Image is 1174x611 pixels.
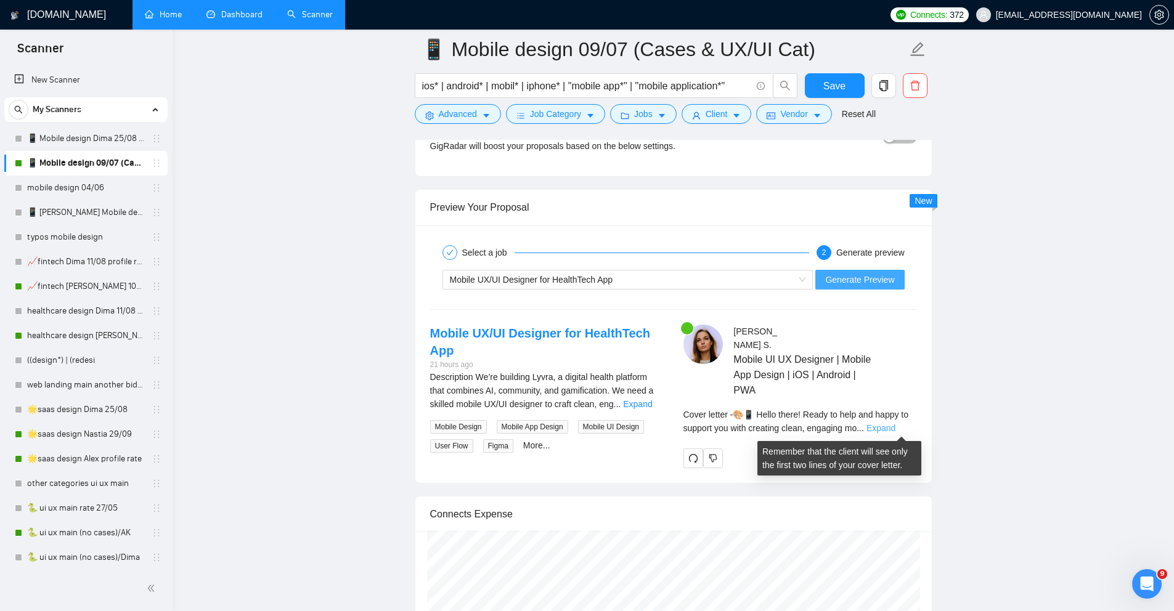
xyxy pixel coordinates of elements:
a: Reset All [842,107,876,121]
a: 🐍 ui ux main (no cases)/Dima [27,545,144,570]
a: 📱 [PERSON_NAME] Mobile design 24/09 (mob des cat/deck) [27,200,144,225]
span: bars [516,111,525,120]
a: other categories ui ux main [27,471,144,496]
span: Jobs [634,107,653,121]
button: folderJobscaret-down [610,104,677,124]
span: caret-down [813,111,821,120]
button: search [773,73,797,98]
span: delete [903,80,927,91]
a: ((design*) | (redesi [27,348,144,373]
a: setting [1149,10,1169,20]
span: ... [614,399,621,409]
span: holder [152,380,161,390]
input: Search Freelance Jobs... [422,78,751,94]
span: holder [152,158,161,168]
span: holder [152,232,161,242]
span: holder [152,528,161,538]
span: Client [706,107,728,121]
a: 📈fintech Dima 11/08 profile rate without Exclusively (25.08 to 24/7) [27,249,144,274]
li: New Scanner [4,68,168,92]
span: holder [152,331,161,341]
span: setting [1150,10,1168,20]
span: [PERSON_NAME] S . [733,326,777,350]
a: New Scanner [14,68,158,92]
div: Description We’re building Lyvra, a digital health platform that combines AI, community, and gami... [430,370,664,411]
span: caret-down [658,111,666,120]
input: Scanner name... [422,34,907,65]
button: redo [683,448,703,468]
span: Vendor [780,107,807,121]
span: holder [152,183,161,193]
span: double-left [147,582,159,594]
span: holder [152,479,161,488]
span: edit [910,41,926,57]
span: search [773,80,797,91]
span: dislike [709,453,717,463]
a: 🐍 ui ux main rate 27/05 [27,496,144,520]
div: Preview Your Proposal [430,190,917,225]
span: holder [152,208,161,217]
span: User Flow [430,439,473,453]
span: Scanner [7,39,73,65]
span: New [915,196,932,206]
a: healthcare design Dima 11/08 profile rate [27,299,144,323]
a: 📈fintech [PERSON_NAME] 10/07 profile rate [27,274,144,299]
span: Generate Preview [825,273,894,286]
span: holder [152,257,161,267]
span: folder [621,111,629,120]
span: caret-down [732,111,741,120]
span: 9 [1157,569,1167,579]
button: barsJob Categorycaret-down [506,104,605,124]
a: Expand [623,399,652,409]
div: Remember that the client will see only the first two lines of your cover letter. [683,408,917,435]
button: dislike [703,448,723,468]
a: dashboardDashboard [206,9,263,20]
div: Remember that the client will see only the first two lines of your cover letter. [757,441,921,475]
a: homeHome [145,9,182,20]
a: Expand [866,423,895,433]
div: GigRadar will boost your proposals based on the below settings. [430,139,796,153]
span: Mobile UX/UI Designer for HealthTech App [450,275,613,285]
button: setting [1149,5,1169,25]
button: Save [805,73,865,98]
div: 21 hours ago [430,359,664,371]
img: c1IcSb3_CmkmgjYJPJgzLPBV-pCP-dTOmciIazrCeUhmMlU-3wxV2A29HC6rIfREqq [683,325,723,364]
span: Connects: [910,8,947,22]
span: holder [152,134,161,144]
span: Mobile UI Design [578,420,644,434]
button: Generate Preview [815,270,904,289]
span: Cover letter - 🎨📱 Hello there! Ready to help and happy to support you with creating clean, engagi... [683,410,909,433]
span: setting [425,111,434,120]
span: holder [152,355,161,365]
a: typos mobile design [27,225,144,249]
a: 🌟saas design Alex profile rate [27,447,144,471]
button: copy [871,73,896,98]
a: More... [523,440,550,450]
span: holder [152,552,161,562]
span: holder [152,454,161,464]
span: info-circle [757,82,765,90]
span: user [692,111,701,120]
a: 🌟saas design Nastia 29/09 [27,422,144,447]
img: logo [10,6,19,25]
span: Mobile Design [430,420,487,434]
a: 📱 Mobile design 09/07 (Cases & UX/UI Cat) [27,151,144,176]
span: ... [857,423,864,433]
span: caret-down [482,111,491,120]
button: delete [903,73,927,98]
span: holder [152,503,161,513]
span: check [446,249,454,256]
span: 372 [950,8,963,22]
span: idcard [767,111,775,120]
a: web landing main another bid 27/05 [27,373,144,397]
span: Advanced [439,107,477,121]
span: copy [872,80,895,91]
span: Description We’re building Lyvra, a digital health platform that combines AI, community, and gami... [430,372,654,409]
a: 🐍 ui ux main (no cases)/AK [27,520,144,545]
button: settingAdvancedcaret-down [415,104,501,124]
span: holder [152,429,161,439]
div: Connects Expense [430,496,917,532]
a: 🌟saas design Dima 25/08 [27,397,144,422]
li: My Scanners [4,97,168,594]
a: Mobile UX/UI Designer for HealthTech App [430,326,650,357]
